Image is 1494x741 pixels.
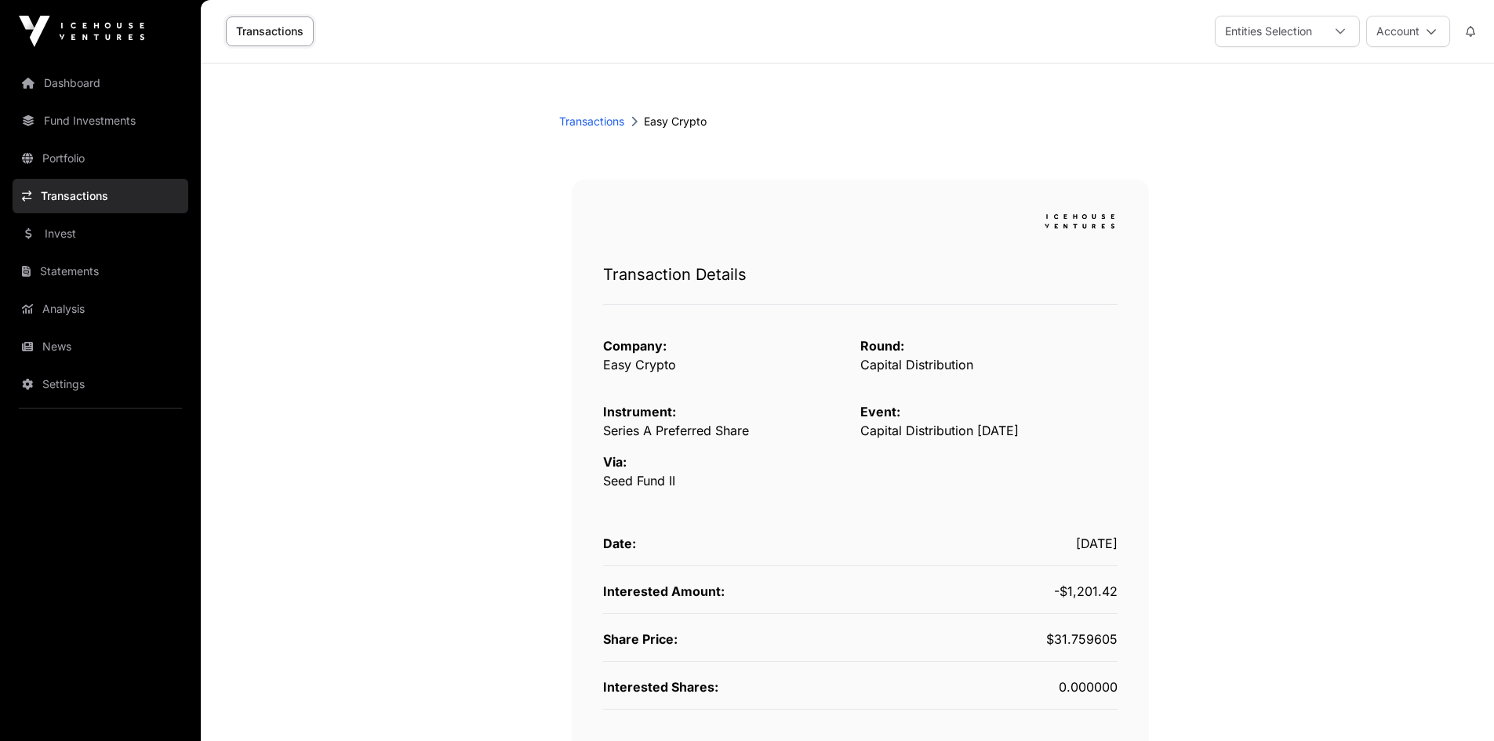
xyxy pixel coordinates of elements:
span: Date: [603,536,636,551]
span: Interested Shares: [603,679,718,695]
span: Capital Distribution [DATE] [860,423,1019,438]
a: Statements [13,254,188,289]
div: Easy Crypto [559,114,1136,129]
img: logo [1042,211,1118,232]
span: Instrument: [603,404,676,420]
iframe: Chat Widget [1416,666,1494,741]
a: Settings [13,367,188,401]
a: Dashboard [13,66,188,100]
div: $31.759605 [860,630,1118,648]
div: 0.000000 [860,677,1118,696]
img: Icehouse Ventures Logo [19,16,144,47]
span: Interested Amount: [603,583,725,599]
span: Event: [860,404,900,420]
span: Round: [860,338,904,354]
a: Transactions [13,179,188,213]
a: Fund Investments [13,104,188,138]
a: Transactions [226,16,314,46]
a: News [13,329,188,364]
a: Easy Crypto [603,357,676,372]
span: Capital Distribution [860,357,973,372]
span: Company: [603,338,667,354]
h1: Transaction Details [603,263,1118,285]
button: Account [1366,16,1450,47]
div: -$1,201.42 [860,582,1118,601]
span: Share Price: [603,631,678,647]
span: Series A Preferred Share [603,423,749,438]
a: Analysis [13,292,188,326]
div: [DATE] [860,534,1118,553]
a: Seed Fund II [603,473,675,489]
div: Entities Selection [1216,16,1321,46]
span: Via: [603,454,627,470]
a: Portfolio [13,141,188,176]
a: Transactions [559,114,624,129]
a: Invest [13,216,188,251]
